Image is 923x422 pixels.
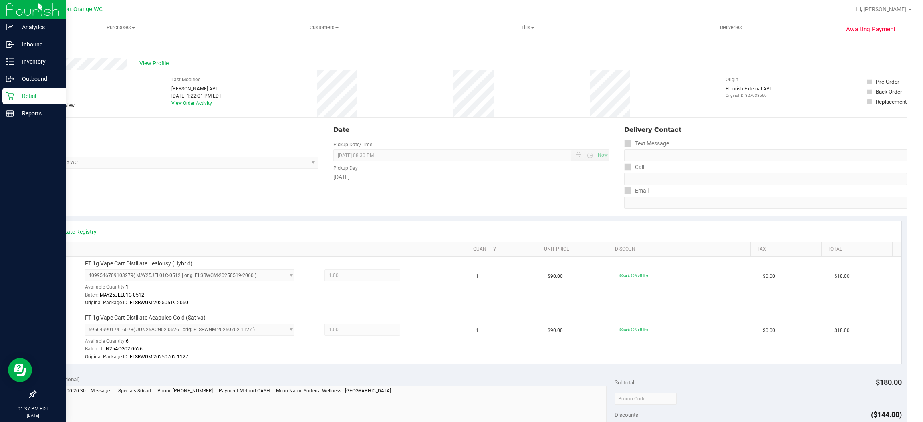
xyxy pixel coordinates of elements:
[14,40,62,49] p: Inbound
[85,346,99,352] span: Batch:
[615,246,747,253] a: Discount
[856,6,908,12] span: Hi, [PERSON_NAME]!
[624,161,644,173] label: Call
[876,88,902,96] div: Back Order
[171,85,222,92] div: [PERSON_NAME] API
[4,405,62,412] p: 01:37 PM EDT
[6,92,14,100] inline-svg: Retail
[223,19,426,36] a: Customers
[876,98,907,106] div: Replacement
[624,138,669,149] label: Text Message
[619,328,648,332] span: 80cart: 80% off line
[85,314,206,322] span: FT 1g Vape Cart Distillate Acapulco Gold (Sativa)
[19,19,223,36] a: Purchases
[19,24,223,31] span: Purchases
[171,76,201,83] label: Last Modified
[548,273,563,280] span: $90.00
[14,74,62,84] p: Outbound
[85,354,129,360] span: Original Package ID:
[876,78,899,86] div: Pre-Order
[726,85,771,98] div: Flourish External API
[709,24,753,31] span: Deliveries
[85,300,129,305] span: Original Package ID:
[871,410,902,419] span: ($144.00)
[629,19,833,36] a: Deliveries
[126,284,129,290] span: 1
[615,408,638,422] span: Discounts
[6,58,14,66] inline-svg: Inventory
[6,75,14,83] inline-svg: Outbound
[763,273,775,280] span: $0.00
[333,165,358,172] label: Pickup Day
[139,59,171,68] span: View Profile
[6,40,14,48] inline-svg: Inbound
[100,346,143,352] span: JUN25ACG02-0626
[85,292,99,298] span: Batch:
[846,25,895,34] span: Awaiting Payment
[171,92,222,100] div: [DATE] 1:22:01 PM EDT
[333,141,372,148] label: Pickup Date/Time
[757,246,818,253] a: Tax
[48,228,97,236] a: View State Registry
[619,273,648,277] span: 80cart: 80% off line
[426,24,629,31] span: Tills
[426,19,629,36] a: Tills
[14,91,62,101] p: Retail
[544,246,605,253] a: Unit Price
[100,292,144,298] span: MAY25JEL01C-0512
[14,109,62,118] p: Reports
[223,24,426,31] span: Customers
[333,125,609,135] div: Date
[726,76,738,83] label: Origin
[624,125,907,135] div: Delivery Contact
[8,358,32,382] iframe: Resource center
[473,246,534,253] a: Quantity
[35,125,318,135] div: Location
[4,412,62,418] p: [DATE]
[126,338,129,344] span: 6
[834,273,850,280] span: $18.00
[624,149,907,161] input: Format: (999) 999-9999
[834,327,850,334] span: $18.00
[14,22,62,32] p: Analytics
[130,354,188,360] span: FLSRWGM-20250702-1127
[548,327,563,334] span: $90.00
[61,6,103,13] span: Port Orange WC
[6,109,14,117] inline-svg: Reports
[763,327,775,334] span: $0.00
[476,327,479,334] span: 1
[726,92,771,98] p: Original ID: 327038560
[171,100,212,106] a: View Order Activity
[476,273,479,280] span: 1
[47,246,464,253] a: SKU
[14,57,62,66] p: Inventory
[828,246,889,253] a: Total
[624,185,649,197] label: Email
[333,173,609,181] div: [DATE]
[6,23,14,31] inline-svg: Analytics
[624,173,907,185] input: Format: (999) 999-9999
[876,378,902,386] span: $180.00
[615,379,634,386] span: Subtotal
[130,300,188,305] span: FLSRWGM-20250519-2060
[85,260,193,267] span: FT 1g Vape Cart Distillate Jealousy (Hybrid)
[85,281,306,297] div: Available Quantity:
[615,393,677,405] input: Promo Code
[85,336,306,351] div: Available Quantity:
